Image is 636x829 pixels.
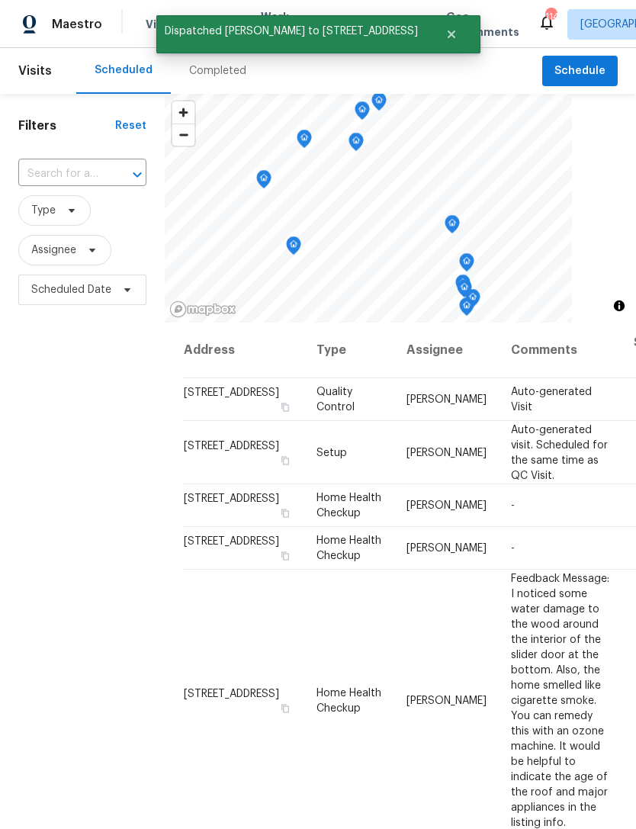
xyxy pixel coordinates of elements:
[459,253,474,277] div: Map marker
[511,500,515,511] span: -
[146,17,177,32] span: Visits
[184,440,279,451] span: [STREET_ADDRESS]
[156,15,426,47] span: Dispatched [PERSON_NAME] to [STREET_ADDRESS]
[355,101,370,125] div: Map marker
[256,170,271,194] div: Map marker
[115,118,146,133] div: Reset
[172,124,194,146] button: Zoom out
[406,447,487,458] span: [PERSON_NAME]
[316,687,381,713] span: Home Health Checkup
[499,323,622,378] th: Comments
[127,164,148,185] button: Open
[511,573,609,827] span: Feedback Message: I noticed some water damage to the wood around the interior of the slider door ...
[172,101,194,124] button: Zoom in
[278,701,292,715] button: Copy Address
[406,543,487,554] span: [PERSON_NAME]
[184,387,279,398] span: [STREET_ADDRESS]
[95,63,153,78] div: Scheduled
[286,236,301,260] div: Map marker
[31,203,56,218] span: Type
[18,118,115,133] h1: Filters
[610,297,628,315] button: Toggle attribution
[371,92,387,116] div: Map marker
[457,279,472,303] div: Map marker
[406,695,487,705] span: [PERSON_NAME]
[542,56,618,87] button: Schedule
[554,62,605,81] span: Schedule
[316,535,381,561] span: Home Health Checkup
[545,9,556,24] div: 114
[615,297,624,314] span: Toggle attribution
[455,275,471,298] div: Map marker
[18,54,52,88] span: Visits
[511,424,608,480] span: Auto-generated visit. Scheduled for the same time as QC Visit.
[278,549,292,563] button: Copy Address
[297,130,312,153] div: Map marker
[406,500,487,511] span: [PERSON_NAME]
[165,94,572,323] canvas: Map
[52,17,102,32] span: Maestro
[465,289,480,313] div: Map marker
[511,387,592,413] span: Auto-generated Visit
[445,215,460,239] div: Map marker
[446,9,519,40] span: Geo Assignments
[349,133,364,156] div: Map marker
[426,19,477,50] button: Close
[184,493,279,504] span: [STREET_ADDRESS]
[184,688,279,699] span: [STREET_ADDRESS]
[511,543,515,554] span: -
[18,162,104,186] input: Search for an address...
[172,124,194,146] span: Zoom out
[184,536,279,547] span: [STREET_ADDRESS]
[169,300,236,318] a: Mapbox homepage
[261,9,300,40] span: Work Orders
[31,282,111,297] span: Scheduled Date
[189,63,246,79] div: Completed
[394,323,499,378] th: Assignee
[183,323,304,378] th: Address
[406,394,487,405] span: [PERSON_NAME]
[31,243,76,258] span: Assignee
[459,297,474,321] div: Map marker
